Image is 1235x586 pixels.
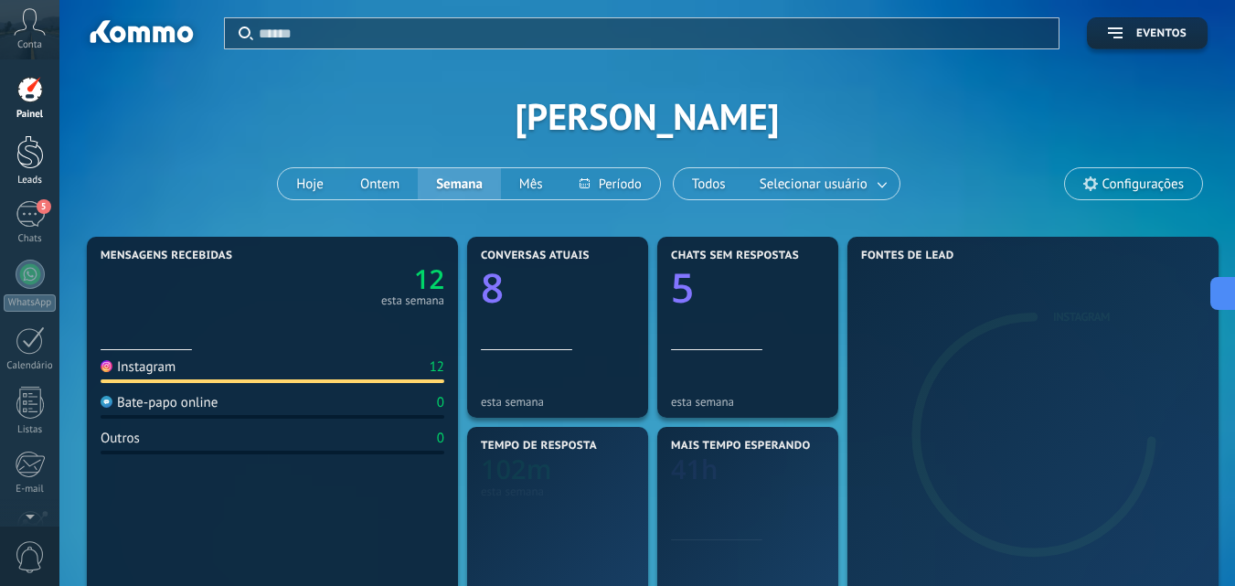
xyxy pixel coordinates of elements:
[4,175,57,186] div: Leads
[756,172,871,197] span: Selecionar usuário
[1136,27,1187,40] span: Eventos
[671,452,719,487] text: 41h
[4,424,57,436] div: Listas
[437,430,444,447] div: 0
[861,250,954,262] span: Fontes de lead
[744,168,900,199] button: Selecionar usuário
[1087,17,1208,49] button: Eventos
[671,250,799,262] span: Chats sem respostas
[418,168,501,199] button: Semana
[671,395,825,409] div: esta semana
[101,430,140,447] div: Outros
[1102,176,1184,192] span: Configurações
[481,395,634,409] div: esta semana
[671,440,811,453] span: Mais tempo esperando
[501,168,561,199] button: Mês
[561,168,660,199] button: Período
[4,484,57,495] div: E-mail
[4,360,57,372] div: Calendário
[101,358,176,376] div: Instagram
[674,168,744,199] button: Todos
[671,452,825,487] a: 41h
[437,394,444,411] div: 0
[101,394,218,411] div: Bate-papo online
[671,260,694,314] text: 5
[101,360,112,372] img: Instagram
[101,250,232,262] span: Mensagens recebidas
[381,296,444,305] div: esta semana
[481,250,590,262] span: Conversas atuais
[1053,309,1110,325] a: Instagram
[481,485,634,498] div: esta semana
[4,233,57,245] div: Chats
[481,260,504,314] text: 8
[4,109,57,121] div: Painel
[272,261,444,297] a: 12
[17,39,42,51] span: Conta
[342,168,418,199] button: Ontem
[414,261,444,297] text: 12
[37,199,51,214] span: 5
[481,452,551,487] text: 102m
[4,294,56,312] div: WhatsApp
[430,358,444,376] div: 12
[101,396,112,408] img: Bate-papo online
[481,440,597,453] span: Tempo de resposta
[278,168,342,199] button: Hoje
